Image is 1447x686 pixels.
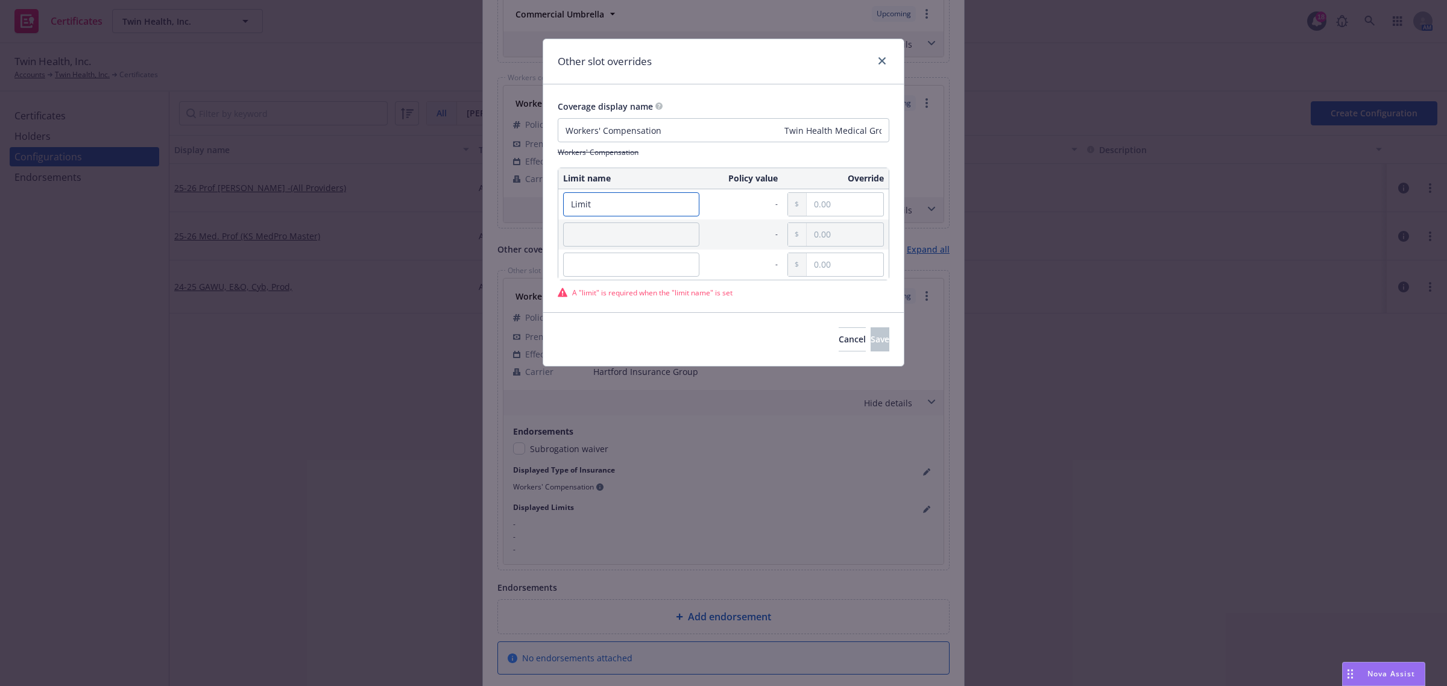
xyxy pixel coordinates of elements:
[871,333,889,345] span: Save
[558,54,652,69] h1: Other slot overrides
[1342,662,1425,686] button: Nova Assist
[558,101,653,112] span: Coverage display name
[871,327,889,351] button: Save
[1343,662,1358,685] div: Drag to move
[558,147,638,157] span: Workers' Compensation
[572,288,733,298] span: A "limit" is required when the "limit name" is set
[875,54,889,68] a: close
[704,189,783,219] td: -
[807,223,883,246] input: 0.00
[704,168,783,189] th: Policy value
[807,253,883,276] input: 0.00
[839,333,866,345] span: Cancel
[807,193,883,216] input: 0.00
[704,219,783,250] td: -
[558,168,704,189] th: Limit name
[1367,669,1415,679] span: Nova Assist
[783,168,889,189] th: Override
[839,327,866,351] button: Cancel
[704,250,783,280] td: -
